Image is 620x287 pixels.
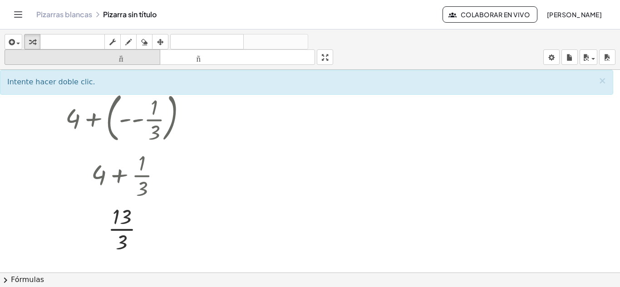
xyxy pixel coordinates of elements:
[40,34,105,49] button: teclado
[598,75,606,86] font: ×
[7,78,95,86] font: Intente hacer doble clic.
[172,38,241,46] font: deshacer
[598,76,606,86] button: ×
[461,10,530,19] font: Colaborar en vivo
[36,10,92,19] a: Pizarras blancas
[246,38,306,46] font: rehacer
[170,34,244,49] button: deshacer
[160,49,315,65] button: tamaño_del_formato
[547,10,602,19] font: [PERSON_NAME]
[443,6,537,23] button: Colaborar en vivo
[42,38,103,46] font: teclado
[5,49,160,65] button: tamaño_del_formato
[11,7,25,22] button: Cambiar navegación
[7,53,158,62] font: tamaño_del_formato
[162,53,313,62] font: tamaño_del_formato
[539,6,609,23] button: [PERSON_NAME]
[11,275,44,284] font: Fórmulas
[243,34,308,49] button: rehacer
